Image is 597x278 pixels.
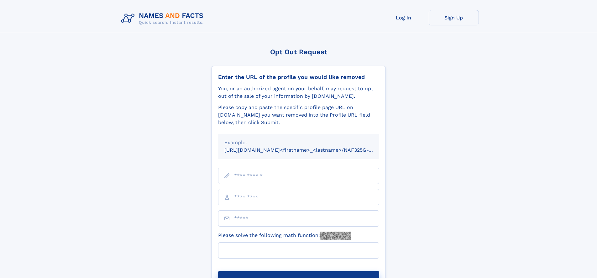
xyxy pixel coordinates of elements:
[218,104,379,126] div: Please copy and paste the specific profile page URL on [DOMAIN_NAME] you want removed into the Pr...
[218,85,379,100] div: You, or an authorized agent on your behalf, may request to opt-out of the sale of your informatio...
[224,147,391,153] small: [URL][DOMAIN_NAME]<firstname>_<lastname>/NAF325G-xxxxxxxx
[379,10,429,25] a: Log In
[429,10,479,25] a: Sign Up
[212,48,386,56] div: Opt Out Request
[218,74,379,81] div: Enter the URL of the profile you would like removed
[118,10,209,27] img: Logo Names and Facts
[224,139,373,146] div: Example:
[218,232,351,240] label: Please solve the following math function:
